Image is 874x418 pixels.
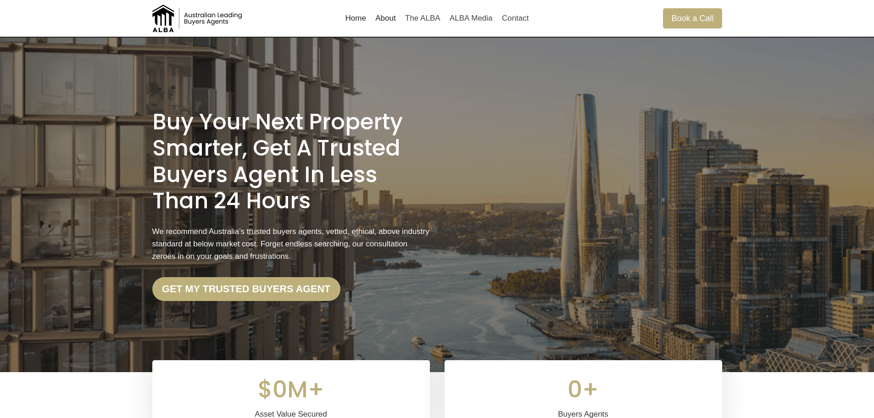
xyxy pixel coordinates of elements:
a: About [371,7,401,29]
a: Get my trusted Buyers Agent [152,277,340,301]
nav: Primary Navigation [340,7,533,29]
a: Book a Call [663,8,722,28]
strong: Get my trusted Buyers Agent [162,283,330,295]
p: We recommend Australia’s trusted buyers agents, vetted, ethical, above industry standard at below... [152,225,430,263]
a: Home [340,7,371,29]
a: Contact [497,7,534,29]
h1: Buy Your Next Property Smarter, Get a Trusted Buyers Agent in less than 24 Hours [152,109,430,214]
a: ALBA Media [445,7,497,29]
div: $0M+ [163,371,419,408]
a: The ALBA [401,7,445,29]
img: Australian Leading Buyers Agents [152,5,244,32]
div: 0+ [456,371,711,408]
